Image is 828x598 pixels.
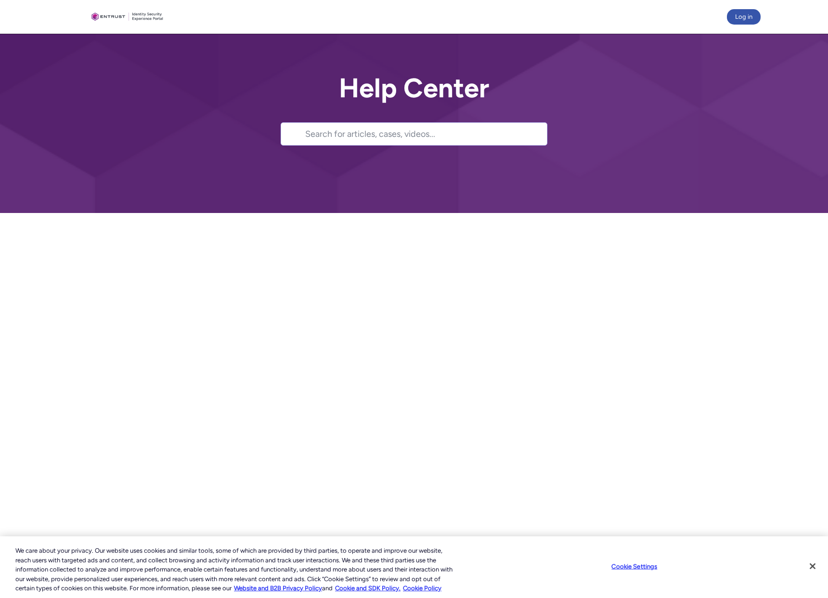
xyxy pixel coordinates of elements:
button: Search [281,123,305,145]
a: More information about our cookie policy., opens in a new tab [234,585,322,592]
a: Cookie Policy [403,585,441,592]
a: Cookie and SDK Policy. [335,585,401,592]
button: Log in [727,9,761,25]
div: We care about your privacy. Our website uses cookies and similar tools, some of which are provide... [15,546,455,593]
h2: Help Center [281,73,547,103]
button: Close [802,556,823,577]
button: Cookie Settings [604,557,664,576]
input: Search for articles, cases, videos... [305,123,547,145]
